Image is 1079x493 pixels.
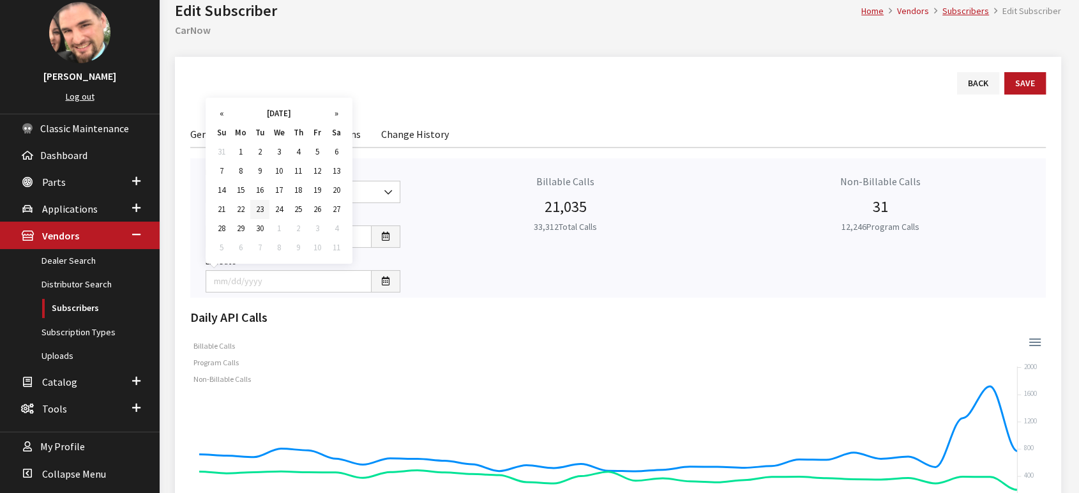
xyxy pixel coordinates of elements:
th: Sa [327,123,346,142]
td: 7 [212,162,231,181]
td: 27 [327,200,346,219]
td: 1 [231,142,250,162]
div: Menu [1027,333,1040,346]
td: 20 [327,181,346,200]
span: Parts [42,176,66,188]
td: 1 [269,219,289,238]
td: 23 [250,200,269,219]
p: Non-Billable Calls [731,174,1031,189]
td: 30 [250,219,269,238]
td: 14 [212,181,231,200]
td: 11 [289,162,308,181]
td: 4 [289,142,308,162]
td: 10 [308,238,327,257]
span: Dashboard [40,149,87,162]
td: 21 [212,200,231,219]
tspan: 400 [1024,471,1034,480]
td: 10 [269,162,289,181]
tspan: 800 [1024,443,1034,452]
h2: CarNow [175,22,1061,38]
td: 25 [289,200,308,219]
a: Change History [381,120,449,147]
a: Back [957,72,999,95]
button: Open date picker [371,225,400,248]
span: Classic Maintenance [40,122,129,135]
th: [DATE] [231,104,327,123]
td: 8 [231,162,250,181]
td: 13 [327,162,346,181]
p: Billable Calls [416,174,716,189]
th: Tu [250,123,269,142]
th: Fr [308,123,327,142]
td: 31 [212,142,231,162]
th: Th [289,123,308,142]
td: 6 [231,238,250,257]
td: 26 [308,200,327,219]
th: We [269,123,289,142]
a: General [190,120,225,147]
td: 22 [231,200,250,219]
small: Total Calls [534,221,597,232]
td: 3 [269,142,289,162]
li: Vendors [884,4,929,18]
td: 9 [289,238,308,257]
img: Jason Ludwig [49,2,110,63]
h2: Daily API Calls [190,308,1046,327]
td: 17 [269,181,289,200]
span: Tools [42,402,67,415]
th: Su [212,123,231,142]
td: 28 [212,219,231,238]
tspan: 2000 [1024,362,1037,371]
td: 9 [250,162,269,181]
td: 2 [250,142,269,162]
td: 8 [269,238,289,257]
a: Home [861,5,884,17]
td: 5 [308,142,327,162]
tspan: 1200 [1024,416,1037,425]
span: 33,312 [534,221,559,232]
span: Program Calls [184,358,239,367]
tspan: 1600 [1024,389,1037,398]
li: Edit Subscriber [989,4,1061,18]
td: 18 [289,181,308,200]
span: Billable Calls [184,341,235,351]
th: » [327,104,346,123]
span: Non-Billable Calls [184,374,251,384]
td: 15 [231,181,250,200]
th: « [212,104,231,123]
button: Open date picker [371,270,400,292]
span: 31 [873,197,888,216]
span: 21,035 [545,197,587,216]
td: 3 [308,219,327,238]
td: 16 [250,181,269,200]
td: 24 [269,200,289,219]
button: Save [1004,72,1046,95]
td: 5 [212,238,231,257]
td: 6 [327,142,346,162]
span: 12,246 [841,221,866,232]
span: Vendors [42,230,79,243]
span: Applications [42,202,98,215]
th: Mo [231,123,250,142]
td: 19 [308,181,327,200]
td: 7 [250,238,269,257]
td: 4 [327,219,346,238]
small: Program Calls [841,221,919,232]
input: mm/dd/yyyy [206,270,372,292]
td: 2 [289,219,308,238]
a: Log out [66,91,94,102]
span: My Profile [40,441,85,453]
span: Collapse Menu [42,467,106,480]
td: 11 [327,238,346,257]
td: 29 [231,219,250,238]
a: Subscribers [942,5,989,17]
h3: [PERSON_NAME] [13,68,147,84]
span: Catalog [42,375,77,388]
td: 12 [308,162,327,181]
